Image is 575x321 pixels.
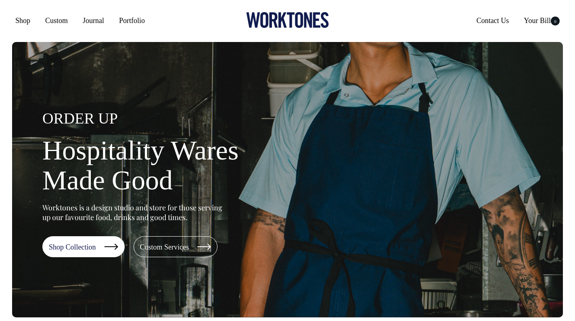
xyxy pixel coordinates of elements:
span: 0 [551,17,560,25]
h4: ORDER UP [42,110,301,127]
h1: Hospitality Wares Made Good [42,135,301,196]
a: Contact Us [473,13,512,28]
a: Shop Collection [42,236,125,257]
a: Portfolio [116,13,148,28]
p: Worktones is a design studio and store for those serving up our favourite food, drinks and good t... [42,203,226,222]
a: Custom [42,13,71,28]
a: Shop [12,13,33,28]
a: Journal [79,13,107,28]
a: Your Bill0 [521,13,563,28]
a: Custom Services [134,236,218,257]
